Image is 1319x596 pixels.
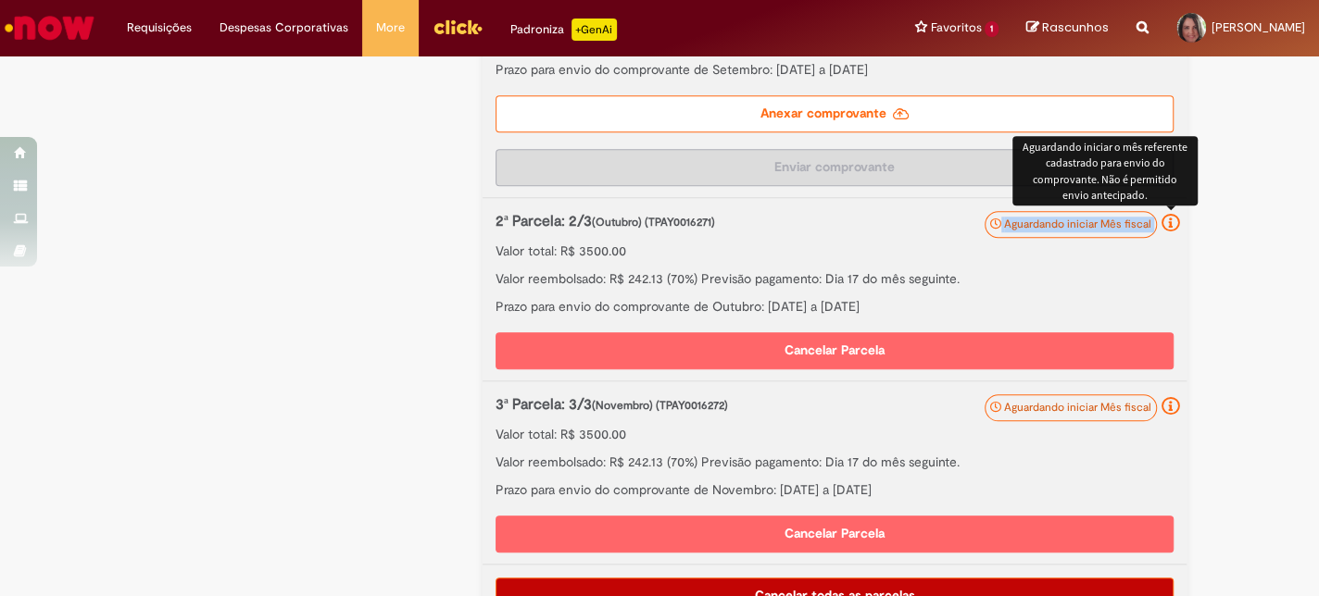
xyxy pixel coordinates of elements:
img: ServiceNow [2,9,97,46]
span: More [376,19,405,37]
span: Aguardando iniciar Mês fiscal [1004,217,1151,231]
div: Padroniza [510,19,617,41]
span: Favoritos [930,19,981,37]
p: Valor reembolsado: R$ 242.13 (70%) Previsão pagamento: Dia 17 do mês seguinte. [496,269,1174,288]
p: Valor reembolsado: R$ 242.13 (70%) Previsão pagamento: Dia 17 do mês seguinte. [496,453,1174,471]
img: click_logo_yellow_360x200.png [433,13,483,41]
button: Cancelar Parcela [496,515,1174,553]
span: (Outubro) (TPAY0016271) [592,215,715,230]
p: Prazo para envio do comprovante de Setembro: [DATE] a [DATE] [496,60,1174,79]
span: 1 [985,21,999,37]
span: Rascunhos [1042,19,1109,36]
button: Cancelar Parcela [496,332,1174,369]
span: Despesas Corporativas [220,19,348,37]
p: Prazo para envio do comprovante de Novembro: [DATE] a [DATE] [496,480,1174,499]
p: +GenAi [572,19,617,41]
i: Aguardando iniciar o mês referente cadastrado para envio do comprovante. Não é permitido envio an... [1162,397,1180,416]
p: Valor total: R$ 3500.00 [496,425,1174,443]
span: Aguardando iniciar Mês fiscal [1004,400,1151,415]
p: 2ª Parcela: 2/3 [496,211,1076,232]
a: Rascunhos [1026,19,1109,37]
span: [PERSON_NAME] [1212,19,1305,35]
div: Aguardando iniciar o mês referente cadastrado para envio do comprovante. Não é permitido envio an... [1012,136,1198,205]
p: Valor total: R$ 3500.00 [496,242,1174,260]
p: Prazo para envio do comprovante de Outubro: [DATE] a [DATE] [496,297,1174,316]
p: 3ª Parcela: 3/3 [496,394,1076,416]
span: (Novembro) (TPAY0016272) [592,398,728,413]
span: Requisições [127,19,192,37]
label: Anexar comprovante [496,95,1174,132]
